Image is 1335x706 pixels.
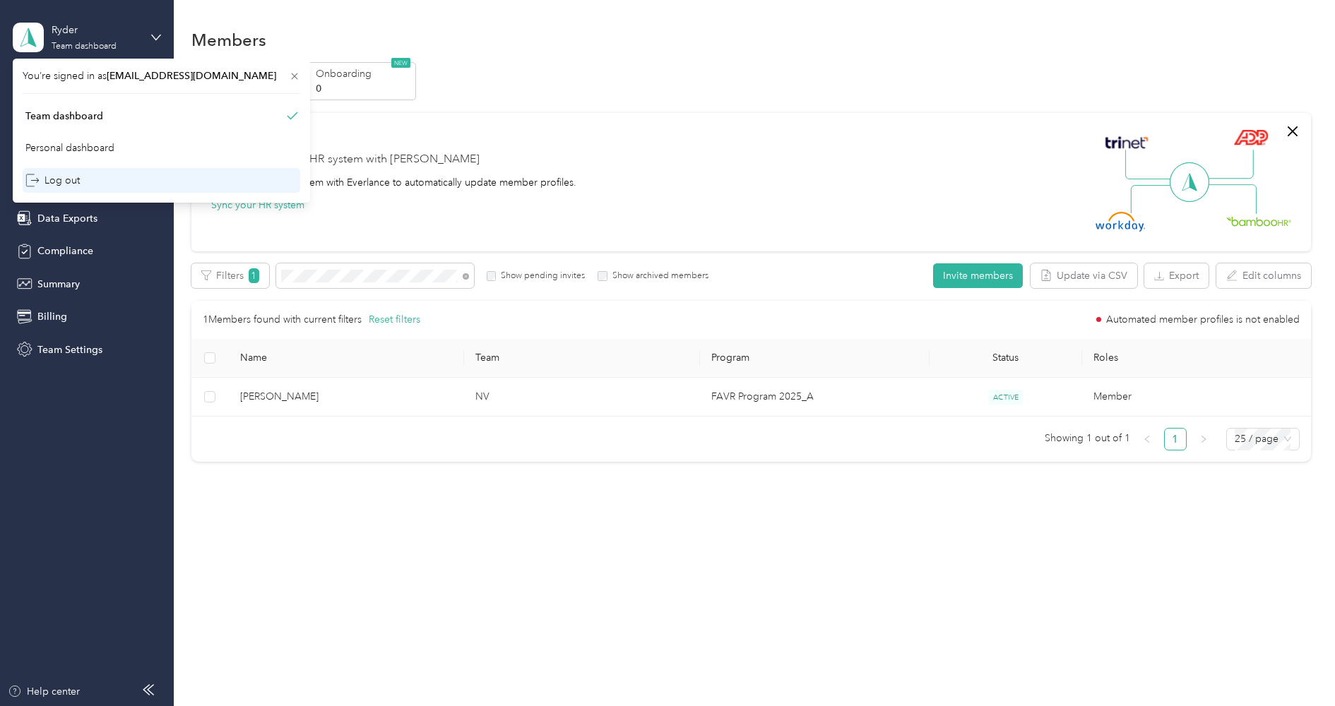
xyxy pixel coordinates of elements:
[1164,428,1187,450] li: 1
[1204,150,1254,179] img: Line Right Up
[1207,184,1257,215] img: Line Right Down
[700,378,930,417] td: FAVR Program 2025_A
[933,263,1023,288] button: Invite members
[1235,429,1291,450] span: 25 / page
[464,339,699,378] th: Team
[240,389,453,405] span: [PERSON_NAME]
[1045,428,1130,449] span: Showing 1 out of 1
[1192,428,1215,450] li: Next Page
[930,339,1083,378] th: Status
[1106,315,1300,325] span: Automated member profiles is not enabled
[191,263,269,288] button: Filters1
[1199,435,1208,443] span: right
[8,684,80,699] button: Help center
[607,270,708,282] label: Show archived members
[37,277,80,292] span: Summary
[37,244,93,258] span: Compliance
[229,378,464,417] td: Navid J. Iranpour
[1216,263,1311,288] button: Edit columns
[37,211,97,226] span: Data Exports
[1192,428,1215,450] button: right
[52,42,117,51] div: Team dashboard
[988,390,1024,405] span: ACTIVE
[1233,129,1268,145] img: ADP
[1125,150,1175,180] img: Line Left Up
[211,198,304,213] button: Sync your HR system
[25,109,103,124] div: Team dashboard
[464,378,699,417] td: NV
[1082,378,1317,417] td: Member
[1226,428,1300,450] div: Page Size
[1031,263,1137,288] button: Update via CSV
[1226,216,1291,226] img: BambooHR
[1096,212,1145,232] img: Workday
[369,312,420,328] button: Reset filters
[240,352,453,364] span: Name
[25,173,80,188] div: Log out
[52,23,140,37] div: Ryder
[1082,339,1317,378] th: Roles
[229,339,464,378] th: Name
[496,270,585,282] label: Show pending invites
[316,66,412,81] p: Onboarding
[1165,429,1186,450] a: 1
[700,339,930,378] th: Program
[391,58,410,68] span: NEW
[316,81,412,96] p: 0
[37,342,102,357] span: Team Settings
[37,309,67,324] span: Billing
[1144,263,1209,288] button: Export
[23,68,300,83] span: You’re signed in as
[1130,184,1180,213] img: Line Left Down
[249,268,259,283] span: 1
[211,175,576,190] div: Integrate your HR system with Everlance to automatically update member profiles.
[25,140,114,155] div: Personal dashboard
[191,32,266,47] h1: Members
[1256,627,1335,706] iframe: Everlance-gr Chat Button Frame
[1102,133,1151,152] img: Trinet
[107,70,276,82] span: [EMAIL_ADDRESS][DOMAIN_NAME]
[1143,435,1151,443] span: left
[1136,428,1158,450] button: left
[203,312,362,328] p: 1 Members found with current filters
[211,151,480,168] div: Securely sync your HR system with [PERSON_NAME]
[1136,428,1158,450] li: Previous Page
